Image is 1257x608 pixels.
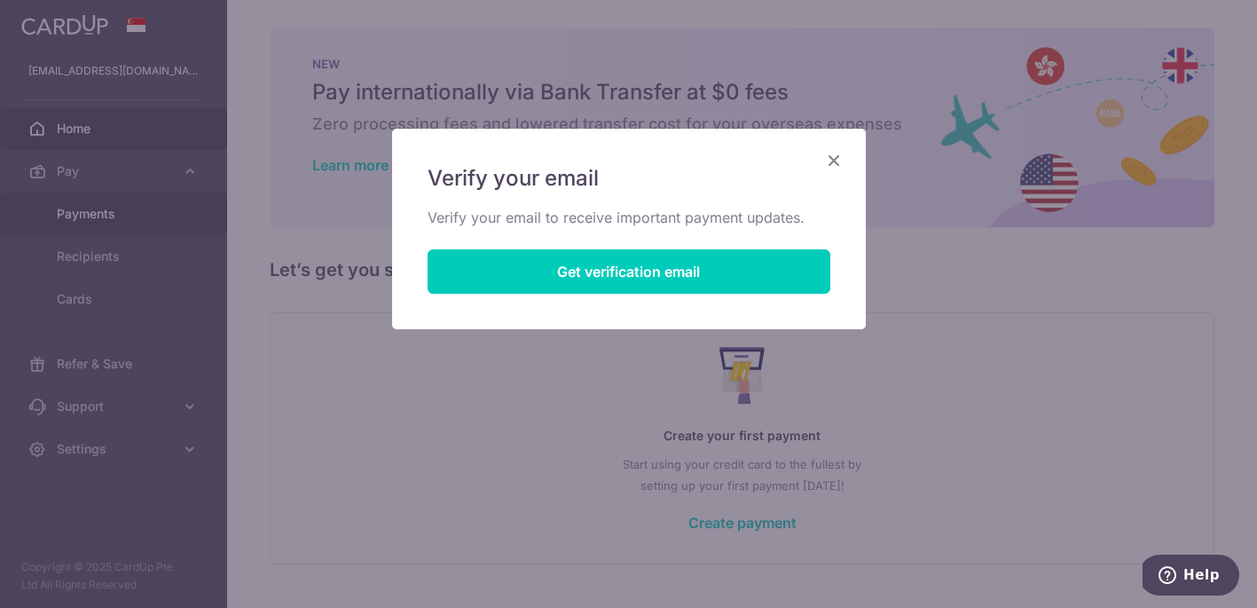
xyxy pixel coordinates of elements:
[428,164,599,193] span: Verify your email
[428,249,830,294] button: Get verification email
[428,207,830,228] p: Verify your email to receive important payment updates.
[1143,555,1239,599] iframe: Opens a widget where you can find more information
[823,150,845,171] button: Close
